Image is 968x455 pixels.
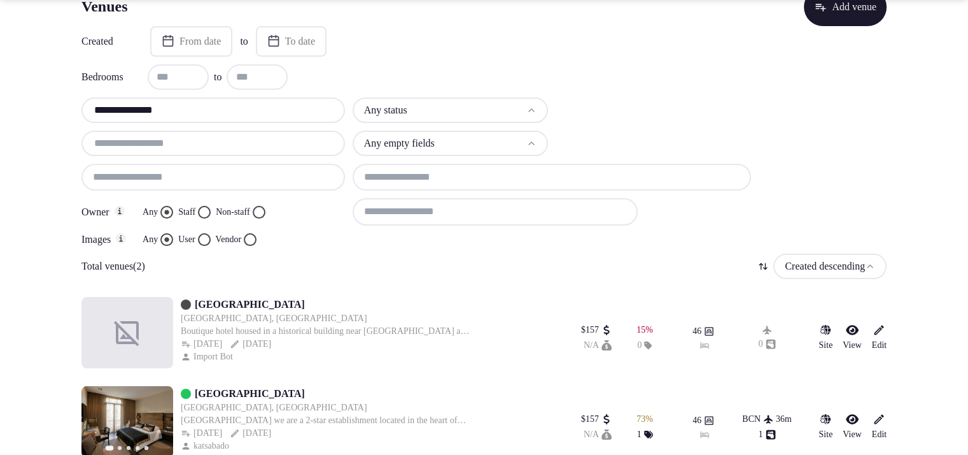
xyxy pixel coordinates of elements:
[181,338,222,350] button: [DATE]
[144,446,148,450] button: Go to slide 5
[195,386,305,401] a: [GEOGRAPHIC_DATA]
[81,206,132,218] label: Owner
[584,428,612,441] button: N/A
[742,413,773,426] button: BCN
[216,206,249,219] label: Non-staff
[181,427,222,440] button: [DATE]
[143,206,158,219] label: Any
[759,428,776,441] button: 1
[872,324,887,352] a: Edit
[216,233,241,246] label: Vendor
[116,233,126,243] button: Images
[181,401,367,414] button: [GEOGRAPHIC_DATA], [GEOGRAPHIC_DATA]
[637,339,642,352] span: 0
[636,413,653,426] div: 73 %
[214,69,221,85] span: to
[256,26,326,57] button: To date
[843,413,861,441] a: View
[179,35,221,48] span: From date
[581,324,612,336] button: $157
[181,414,470,427] div: [GEOGRAPHIC_DATA] we are a 2-star establishment located in the heart of [GEOGRAPHIC_DATA], ​​with...
[118,446,122,450] button: Go to slide 2
[143,233,158,246] label: Any
[136,446,139,450] button: Go to slide 4
[636,413,653,426] button: 73%
[178,206,195,219] label: Staff
[127,446,130,450] button: Go to slide 3
[181,440,232,452] button: katsabado
[81,36,132,47] label: Created
[230,427,271,440] button: [DATE]
[181,350,235,363] button: Import Bot
[81,259,145,273] p: Total venues (2)
[581,413,612,426] button: $157
[106,445,114,451] button: Go to slide 1
[240,34,248,48] label: to
[872,413,887,441] a: Edit
[843,324,861,352] a: View
[181,325,470,338] div: Boutique hotel housed in a historical building near [GEOGRAPHIC_DATA] and [GEOGRAPHIC_DATA][PERSO...
[195,297,305,312] a: [GEOGRAPHIC_DATA]
[776,413,792,426] button: 36m
[230,338,271,350] button: [DATE]
[81,72,132,82] label: Bedrooms
[285,35,315,48] span: To date
[115,206,125,216] button: Owner
[150,26,232,57] button: From date
[692,414,701,427] span: 46
[692,325,701,338] span: 46
[637,428,653,441] button: 1
[759,338,776,350] button: 0
[776,413,792,426] div: 36 m
[181,312,367,325] button: [GEOGRAPHIC_DATA], [GEOGRAPHIC_DATA]
[692,414,714,427] button: 46
[178,233,195,246] label: User
[636,324,653,336] div: 15 %
[81,233,132,245] label: Images
[584,339,612,352] button: N/A
[636,324,653,336] button: 15%
[692,325,714,338] button: 46
[818,324,832,352] a: Site
[818,413,832,441] a: Site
